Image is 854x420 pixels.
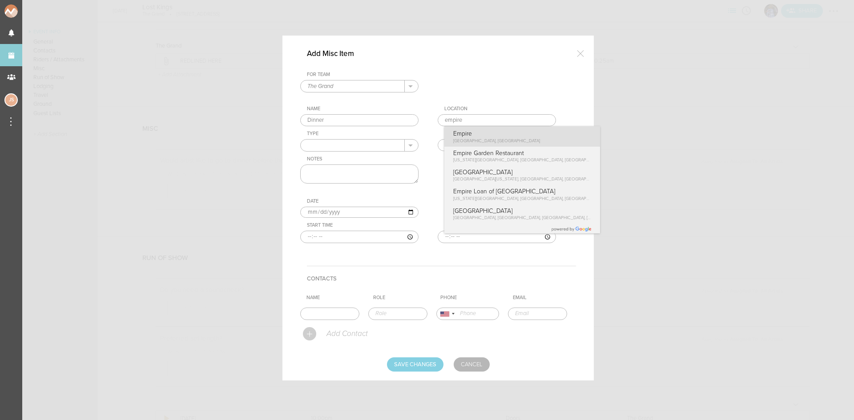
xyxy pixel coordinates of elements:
div: Location [444,106,556,112]
span: [US_STATE][GEOGRAPHIC_DATA], [GEOGRAPHIC_DATA], [GEOGRAPHIC_DATA], [GEOGRAPHIC_DATA] [453,157,652,163]
span: [US_STATE][GEOGRAPHIC_DATA], [GEOGRAPHIC_DATA], [GEOGRAPHIC_DATA], [GEOGRAPHIC_DATA] [453,196,652,201]
span: [GEOGRAPHIC_DATA][US_STATE], [GEOGRAPHIC_DATA], [GEOGRAPHIC_DATA] [453,176,607,182]
div: Start Time [307,222,419,228]
input: ––:–– –– [438,231,556,243]
div: United States: +1 [437,308,457,320]
p: [GEOGRAPHIC_DATA] [453,168,591,176]
input: Phone [436,308,500,320]
h4: Contacts [307,266,576,291]
th: Role [370,291,436,304]
th: Name [303,291,370,304]
div: Type [307,131,419,137]
span: [GEOGRAPHIC_DATA], [GEOGRAPHIC_DATA], [GEOGRAPHIC_DATA], [GEOGRAPHIC_DATA] [453,215,629,220]
button: . [405,80,418,92]
input: ––:–– –– [300,231,419,243]
input: Email [508,308,567,320]
p: Empire Garden Restaurant [453,149,591,157]
input: Select a Team (Required) [301,80,405,92]
p: Empire Loan of [GEOGRAPHIC_DATA] [453,188,591,195]
img: NOMAD [4,4,55,18]
h4: Add Misc Item [307,49,367,58]
th: Phone [437,291,509,304]
div: Notes [307,156,419,162]
input: Save Changes [387,357,443,372]
div: Name [307,106,419,112]
p: Empire [453,130,591,137]
input: Role [368,308,427,320]
div: For Team [307,72,419,78]
p: Add Contact [326,329,368,338]
a: Add Contact [303,331,368,336]
p: [GEOGRAPHIC_DATA] [453,207,591,215]
div: Date [307,198,419,204]
button: . [405,140,418,151]
th: Email [509,291,576,304]
a: Cancel [454,357,490,372]
span: [GEOGRAPHIC_DATA], [GEOGRAPHIC_DATA] [453,138,540,144]
div: Jessica Smith [4,93,18,107]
